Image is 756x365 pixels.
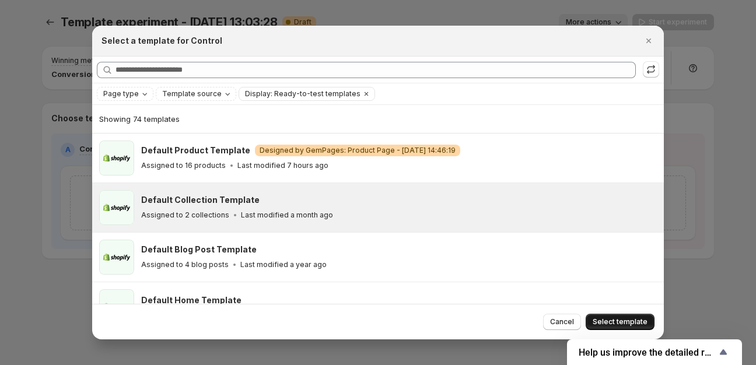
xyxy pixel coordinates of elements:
span: Display: Ready-to-test templates [245,89,360,99]
button: Clear [360,87,372,100]
p: Assigned to 2 collections [141,210,229,220]
button: Cancel [543,314,581,330]
span: Select template [593,317,647,327]
span: Template source [162,89,222,99]
p: Last modified 7 hours ago [237,161,328,170]
button: Page type [97,87,153,100]
p: Assigned to 16 products [141,161,226,170]
span: Page type [103,89,139,99]
button: Show survey - Help us improve the detailed report for A/B campaigns [579,345,730,359]
img: Default Product Template [99,141,134,176]
span: Help us improve the detailed report for A/B campaigns [579,347,716,358]
span: Showing 74 templates [99,114,180,124]
h3: Default Collection Template [141,194,260,206]
h3: Default Product Template [141,145,250,156]
button: Display: Ready-to-test templates [239,87,360,100]
span: Cancel [550,317,574,327]
img: Default Blog Post Template [99,240,134,275]
h3: Default Home Template [141,294,242,306]
h2: Select a template for Control [101,35,222,47]
img: Default Collection Template [99,190,134,225]
button: Template source [156,87,236,100]
img: Default Home Template [99,289,134,324]
p: Assigned to 4 blog posts [141,260,229,269]
button: Close [640,33,657,49]
p: Last modified a month ago [241,210,333,220]
p: Last modified a year ago [240,260,327,269]
button: Select template [586,314,654,330]
h3: Default Blog Post Template [141,244,257,255]
span: Designed by GemPages: Product Page - [DATE] 14:46:19 [260,146,456,155]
